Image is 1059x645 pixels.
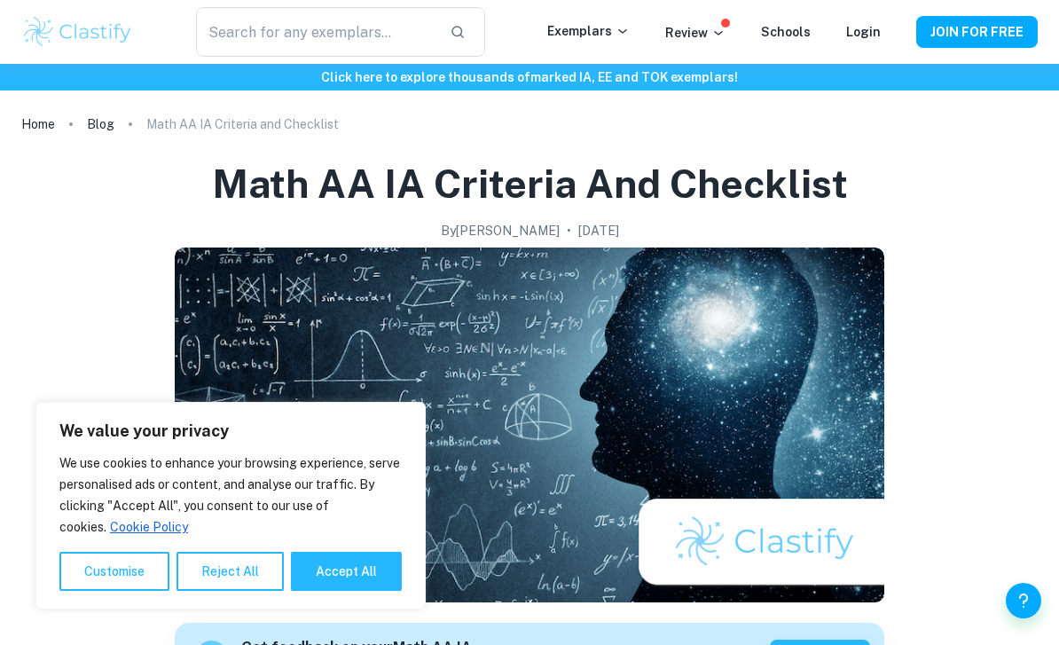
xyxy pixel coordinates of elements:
h2: By [PERSON_NAME] [441,221,560,240]
h1: Math AA IA Criteria and Checklist [212,158,848,210]
p: Review [665,23,726,43]
p: • [567,221,571,240]
img: Math AA IA Criteria and Checklist cover image [175,248,884,602]
a: Schools [761,25,811,39]
p: Math AA IA Criteria and Checklist [146,114,339,134]
div: We value your privacy [35,402,426,610]
a: Blog [87,112,114,137]
p: Exemplars [547,21,630,41]
img: Clastify logo [21,14,134,50]
button: Accept All [291,552,402,591]
a: Login [846,25,881,39]
button: Customise [59,552,169,591]
p: We value your privacy [59,421,402,442]
p: We use cookies to enhance your browsing experience, serve personalised ads or content, and analys... [59,452,402,538]
input: Search for any exemplars... [196,7,435,57]
h6: Click here to explore thousands of marked IA, EE and TOK exemplars ! [4,67,1055,87]
h2: [DATE] [578,221,619,240]
button: JOIN FOR FREE [916,16,1038,48]
a: Home [21,112,55,137]
button: Reject All [176,552,284,591]
button: Help and Feedback [1006,583,1041,618]
a: Cookie Policy [109,519,189,535]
